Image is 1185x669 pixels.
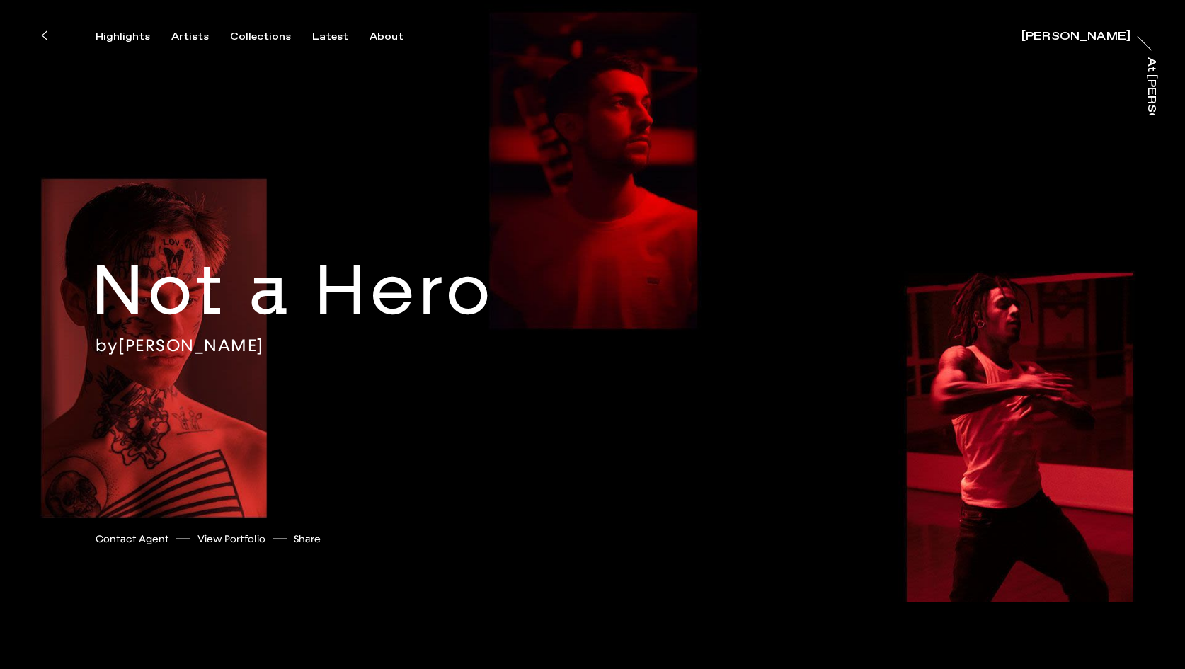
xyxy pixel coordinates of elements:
[294,530,321,549] button: Share
[91,246,590,335] h2: Not a Hero
[370,30,425,43] button: About
[197,532,265,547] a: View Portfolio
[96,532,169,547] a: Contact Agent
[171,30,209,43] div: Artists
[312,30,348,43] div: Latest
[96,30,171,43] button: Highlights
[1021,27,1130,41] a: [PERSON_NAME]
[96,30,150,43] div: Highlights
[230,30,291,43] div: Collections
[312,30,370,43] button: Latest
[96,335,118,356] span: by
[118,335,264,356] a: [PERSON_NAME]
[370,30,403,43] div: About
[1147,57,1161,115] a: At [PERSON_NAME]
[171,30,230,43] button: Artists
[1145,57,1157,184] div: At [PERSON_NAME]
[230,30,312,43] button: Collections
